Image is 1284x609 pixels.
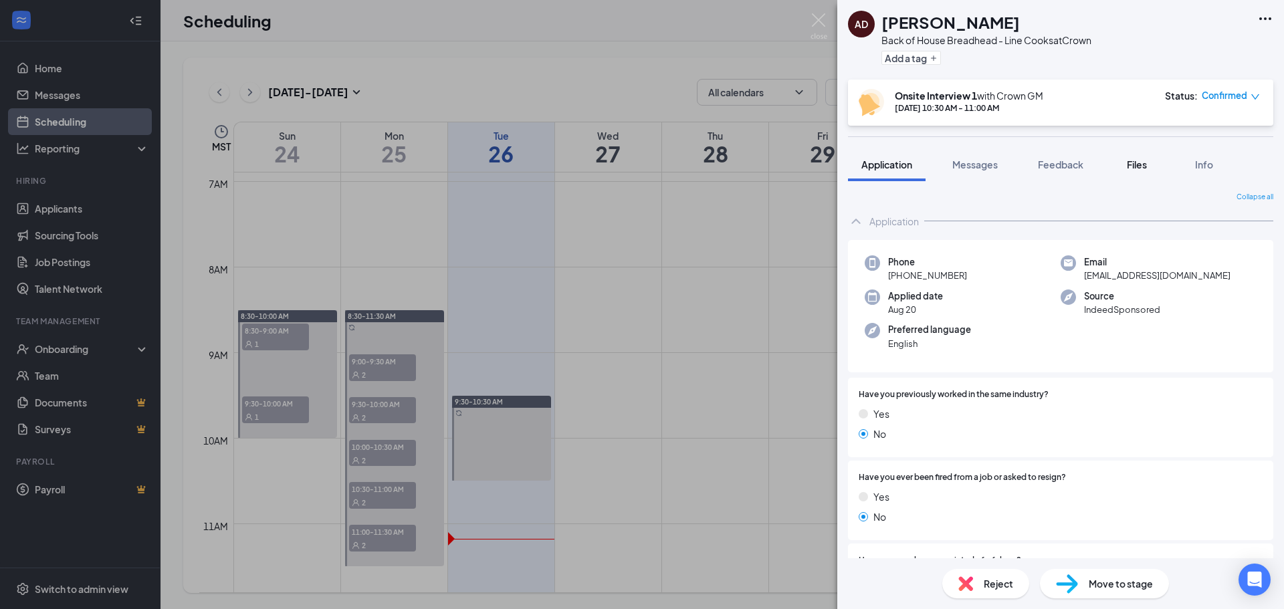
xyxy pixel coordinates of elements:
span: [PHONE_NUMBER] [888,269,967,282]
span: Collapse all [1237,192,1273,203]
span: English [888,337,971,350]
div: Back of House Breadhead - Line Cooks at Crown [881,33,1091,47]
button: PlusAdd a tag [881,51,941,65]
span: Yes [873,406,889,421]
div: [DATE] 10:30 AM - 11:00 AM [895,102,1043,114]
span: Preferred language [888,323,971,336]
span: Email [1084,255,1230,269]
b: Onsite Interview 1 [895,90,977,102]
span: down [1251,92,1260,102]
div: with Crown GM [895,89,1043,102]
span: IndeedSponsored [1084,303,1160,316]
span: No [873,509,886,524]
span: Yes [873,489,889,504]
span: Feedback [1038,158,1083,170]
span: Files [1127,158,1147,170]
span: Confirmed [1202,89,1247,102]
span: Aug 20 [888,303,943,316]
div: Open Intercom Messenger [1239,564,1271,596]
svg: ChevronUp [848,213,864,229]
span: Source [1084,289,1160,303]
span: Info [1195,158,1213,170]
span: Messages [952,158,998,170]
div: Status : [1165,89,1198,102]
span: Reject [984,576,1013,591]
span: Move to stage [1089,576,1153,591]
span: Application [861,158,912,170]
span: [EMAIL_ADDRESS][DOMAIN_NAME] [1084,269,1230,282]
div: Application [869,215,919,228]
span: No [873,427,886,441]
span: Have you ever been convicted of a felony? [859,554,1021,567]
span: Have you ever been fired from a job or asked to resign? [859,471,1066,484]
span: Phone [888,255,967,269]
div: AD [855,17,868,31]
span: Have you previously worked in the same industry? [859,388,1049,401]
svg: Plus [930,54,938,62]
h1: [PERSON_NAME] [881,11,1020,33]
svg: Ellipses [1257,11,1273,27]
span: Applied date [888,289,943,303]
